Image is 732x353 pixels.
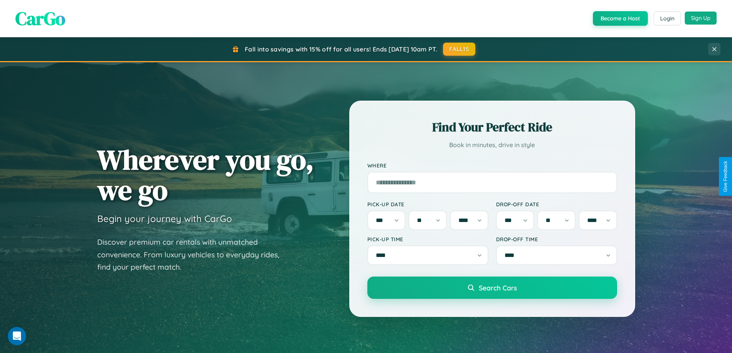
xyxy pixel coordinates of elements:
button: Login [654,12,681,25]
span: Fall into savings with 15% off for all users! Ends [DATE] 10am PT. [245,45,437,53]
div: Give Feedback [723,161,728,192]
button: FALL15 [443,43,475,56]
iframe: Intercom live chat [8,327,26,345]
h1: Wherever you go, we go [97,144,314,205]
button: Search Cars [367,277,617,299]
button: Become a Host [593,11,648,26]
label: Pick-up Date [367,201,488,207]
span: CarGo [15,6,65,31]
span: Search Cars [479,283,517,292]
h3: Begin your journey with CarGo [97,213,232,224]
p: Discover premium car rentals with unmatched convenience. From luxury vehicles to everyday rides, ... [97,236,289,273]
label: Drop-off Date [496,201,617,207]
label: Where [367,162,617,169]
label: Drop-off Time [496,236,617,242]
p: Book in minutes, drive in style [367,139,617,151]
h2: Find Your Perfect Ride [367,119,617,136]
button: Sign Up [685,12,717,25]
label: Pick-up Time [367,236,488,242]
